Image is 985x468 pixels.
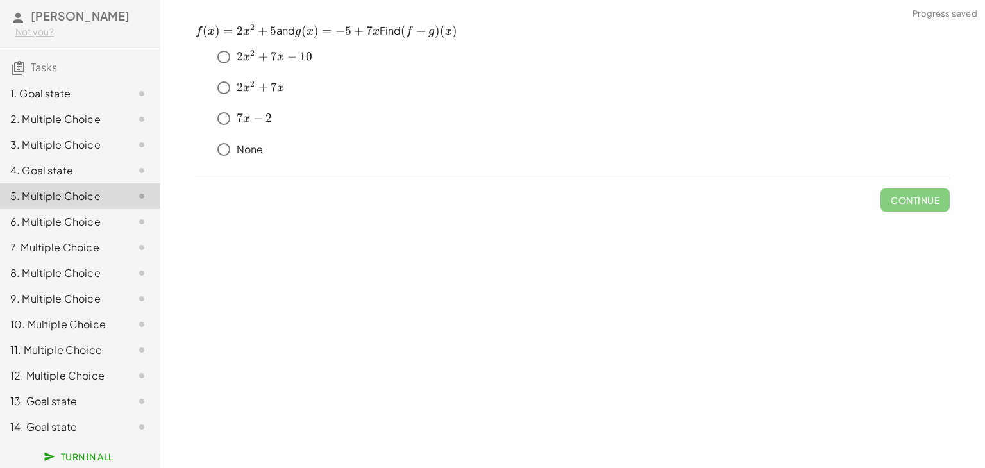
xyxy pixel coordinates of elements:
span: Progress saved [913,8,977,21]
div: 14. Goal state [10,419,114,435]
span: 2 [250,48,255,58]
button: Turn In All [36,445,124,468]
span: − [253,111,263,125]
div: 7. Multiple Choice [10,240,114,255]
span: + [354,24,364,38]
i: Task not started. [134,137,149,153]
i: Task not started. [134,163,149,178]
span: − [335,24,345,38]
span: 2 [237,24,243,38]
span: + [258,24,267,38]
i: Task not started. [134,342,149,358]
div: 12. Multiple Choice [10,368,114,383]
div: 1. Goal state [10,86,114,101]
span: x [445,26,452,37]
p: None [237,142,264,157]
span: x [243,26,250,37]
span: f [196,26,201,37]
span: 7 [271,49,277,63]
span: g [428,26,434,37]
span: ( [203,24,208,38]
span: ) [452,24,457,38]
span: − [287,49,297,63]
span: + [258,80,268,94]
i: Task not started. [134,112,149,127]
span: + [258,49,268,63]
div: 9. Multiple Choice [10,291,114,306]
span: 2 [237,49,243,63]
div: 2. Multiple Choice [10,112,114,127]
span: = [223,24,233,38]
span: 5 [345,24,351,38]
div: 13. Goal state [10,394,114,409]
span: x [243,113,250,124]
span: x [243,51,250,63]
span: 2 [265,111,272,125]
span: + [416,24,426,38]
div: 4. Goal state [10,163,114,178]
span: ) [215,24,220,38]
span: ( [440,24,445,38]
i: Task not started. [134,86,149,101]
span: ( [301,24,307,38]
span: Tasks [31,60,57,74]
div: 8. Multiple Choice [10,265,114,281]
div: 5. Multiple Choice [10,188,114,204]
i: Task not started. [134,214,149,230]
i: Task not started. [134,419,149,435]
span: 10 [299,49,312,63]
span: x [307,26,314,37]
span: Turn In All [46,451,114,462]
span: ) [314,24,319,38]
div: 10. Multiple Choice [10,317,114,332]
span: g [295,26,301,37]
span: 7 [366,24,373,38]
span: 2 [250,22,255,33]
div: 3. Multiple Choice [10,137,114,153]
span: x [243,82,250,94]
span: [PERSON_NAME] [31,8,130,23]
i: Task not started. [134,291,149,306]
i: Task not started. [134,188,149,204]
span: ) [435,24,440,38]
span: x [208,26,215,37]
span: = [322,24,332,38]
i: Task not started. [134,317,149,332]
span: x [277,51,284,63]
i: Task not started. [134,394,149,409]
span: 5 [270,24,276,38]
span: f [406,26,412,37]
div: 6. Multiple Choice [10,214,114,230]
span: x [277,82,284,94]
span: 7 [237,111,243,125]
i: Task not started. [134,368,149,383]
div: 11. Multiple Choice [10,342,114,358]
i: Task not started. [134,265,149,281]
span: ( [401,24,406,38]
span: 2 [237,80,243,94]
p: and Find [196,24,950,39]
span: 2 [250,79,255,89]
span: x [373,26,380,37]
div: Not you? [15,26,149,38]
i: Task not started. [134,240,149,255]
span: 7 [271,80,277,94]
